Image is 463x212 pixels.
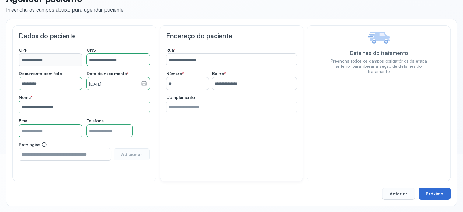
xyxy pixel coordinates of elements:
div: Preencha todos os campos obrigatórios da etapa anterior para liberar a seção de detalhes do trata... [325,59,432,74]
small: [DATE] [89,81,139,88]
button: Adicionar [114,148,149,160]
span: CPF [19,47,27,53]
span: Telefone [87,118,104,124]
span: Nome [19,95,32,100]
span: Documento com foto [19,71,62,76]
div: Preencha os campos abaixo para agendar paciente [6,6,124,13]
h3: Dados do paciente [19,32,150,40]
span: Complemento [166,95,195,100]
button: Próximo [419,188,451,200]
img: Imagem de Detalhes do tratamento [367,32,390,44]
span: Email [19,118,29,124]
div: Detalhes do tratamento [350,50,408,56]
button: Anterior [382,188,415,200]
span: Rua [166,47,175,53]
span: CNS [87,47,96,53]
span: Patologias [19,142,47,147]
span: Data de nascimento [87,71,128,76]
span: Número [166,71,184,76]
span: Bairro [212,71,226,76]
h3: Endereço do paciente [166,32,297,40]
